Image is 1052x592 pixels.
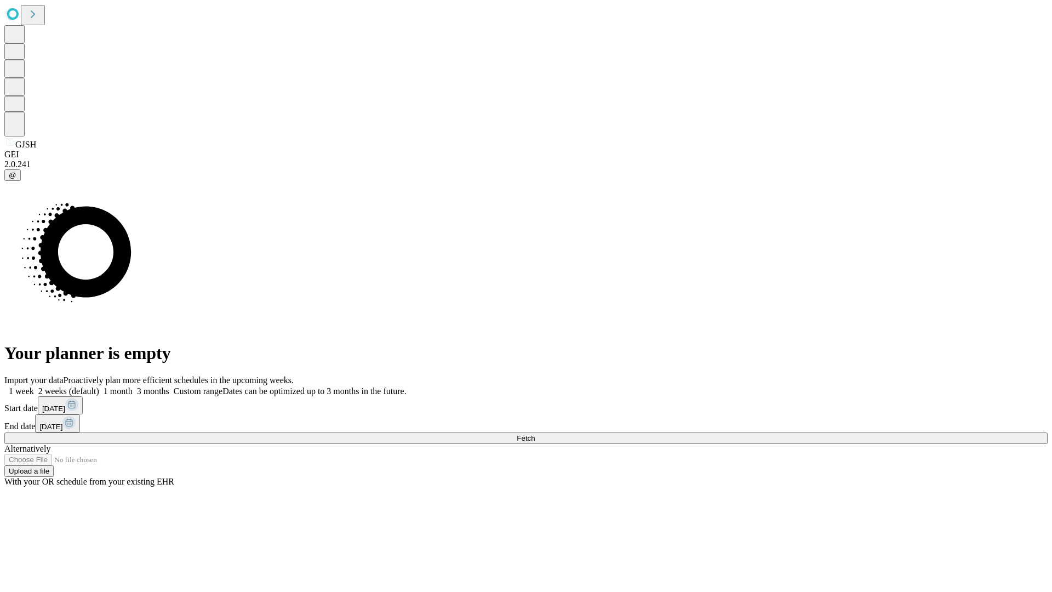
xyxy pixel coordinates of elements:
button: @ [4,169,21,181]
span: 1 month [104,386,133,396]
span: 3 months [137,386,169,396]
span: Alternatively [4,444,50,453]
span: [DATE] [42,405,65,413]
div: End date [4,414,1048,432]
span: Dates can be optimized up to 3 months in the future. [222,386,406,396]
span: With your OR schedule from your existing EHR [4,477,174,486]
h1: Your planner is empty [4,343,1048,363]
span: Import your data [4,375,64,385]
span: 1 week [9,386,34,396]
button: Upload a file [4,465,54,477]
div: Start date [4,396,1048,414]
button: [DATE] [35,414,80,432]
span: Proactively plan more efficient schedules in the upcoming weeks. [64,375,294,385]
div: 2.0.241 [4,160,1048,169]
span: Custom range [174,386,222,396]
span: [DATE] [39,423,62,431]
span: Fetch [517,434,535,442]
div: GEI [4,150,1048,160]
span: @ [9,171,16,179]
span: 2 weeks (default) [38,386,99,396]
button: Fetch [4,432,1048,444]
span: GJSH [15,140,36,149]
button: [DATE] [38,396,83,414]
